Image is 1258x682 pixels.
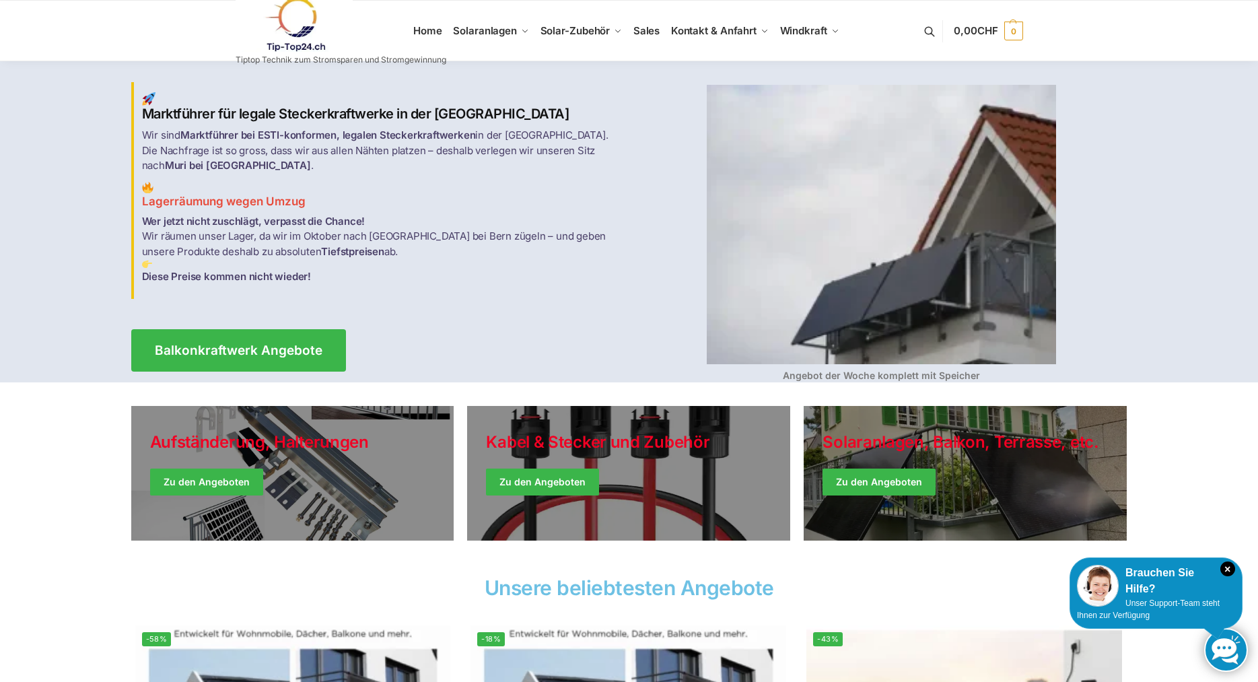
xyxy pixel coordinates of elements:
[142,128,621,174] p: Wir sind in der [GEOGRAPHIC_DATA]. Die Nachfrage ist so gross, dass wir aus allen Nähten platzen ...
[467,406,790,541] a: Holiday Style
[142,215,365,228] strong: Wer jetzt nicht zuschlägt, verpasst die Chance!
[1220,561,1235,576] i: Schließen
[131,329,346,372] a: Balkonkraftwerk Angebote
[142,214,621,285] p: Wir räumen unser Lager, da wir im Oktober nach [GEOGRAPHIC_DATA] bei Bern zügeln – und geben unse...
[633,24,660,37] span: Sales
[774,1,845,61] a: Windkraft
[1004,22,1023,40] span: 0
[321,245,384,258] strong: Tiefstpreisen
[707,85,1056,364] img: Home 4
[142,259,152,269] img: Home 3
[534,1,627,61] a: Solar-Zubehör
[804,406,1127,541] a: Winter Jackets
[155,344,322,357] span: Balkonkraftwerk Angebote
[448,1,534,61] a: Solaranlagen
[180,129,475,141] strong: Marktführer bei ESTI-konformen, legalen Steckerkraftwerken
[142,182,153,193] img: Home 2
[142,92,155,106] img: Home 1
[131,578,1127,598] h2: Unsere beliebtesten Angebote
[453,24,517,37] span: Solaranlagen
[142,182,621,210] h3: Lagerräumung wegen Umzug
[954,11,1022,51] a: 0,00CHF 0
[627,1,665,61] a: Sales
[977,24,998,37] span: CHF
[671,24,757,37] span: Kontakt & Anfahrt
[165,159,311,172] strong: Muri bei [GEOGRAPHIC_DATA]
[131,406,454,541] a: Holiday Style
[142,270,311,283] strong: Diese Preise kommen nicht wieder!
[783,370,980,381] strong: Angebot der Woche komplett mit Speicher
[540,24,610,37] span: Solar-Zubehör
[954,24,998,37] span: 0,00
[1077,565,1119,607] img: Customer service
[236,56,446,64] p: Tiptop Technik zum Stromsparen und Stromgewinnung
[665,1,774,61] a: Kontakt & Anfahrt
[1077,599,1220,620] span: Unser Support-Team steht Ihnen zur Verfügung
[1077,565,1235,597] div: Brauchen Sie Hilfe?
[780,24,827,37] span: Windkraft
[142,92,621,123] h2: Marktführer für legale Steckerkraftwerke in der [GEOGRAPHIC_DATA]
